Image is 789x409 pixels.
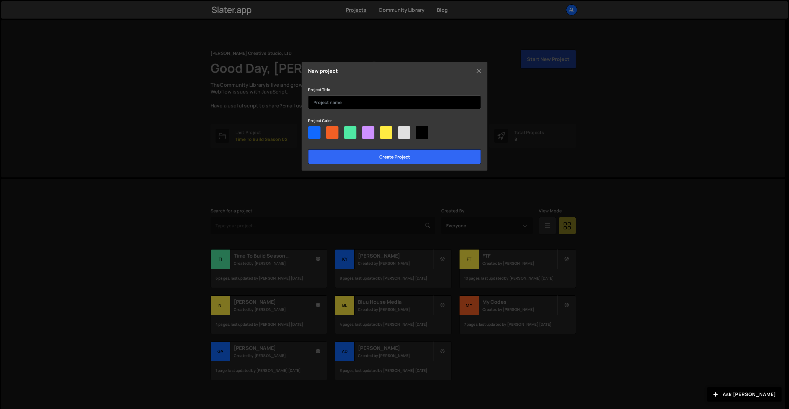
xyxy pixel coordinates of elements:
[474,66,483,76] button: Close
[707,387,782,402] button: Ask [PERSON_NAME]
[308,87,330,93] label: Project Title
[308,149,481,164] input: Create project
[308,118,332,124] label: Project Color
[308,95,481,109] input: Project name
[308,68,338,73] h5: New project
